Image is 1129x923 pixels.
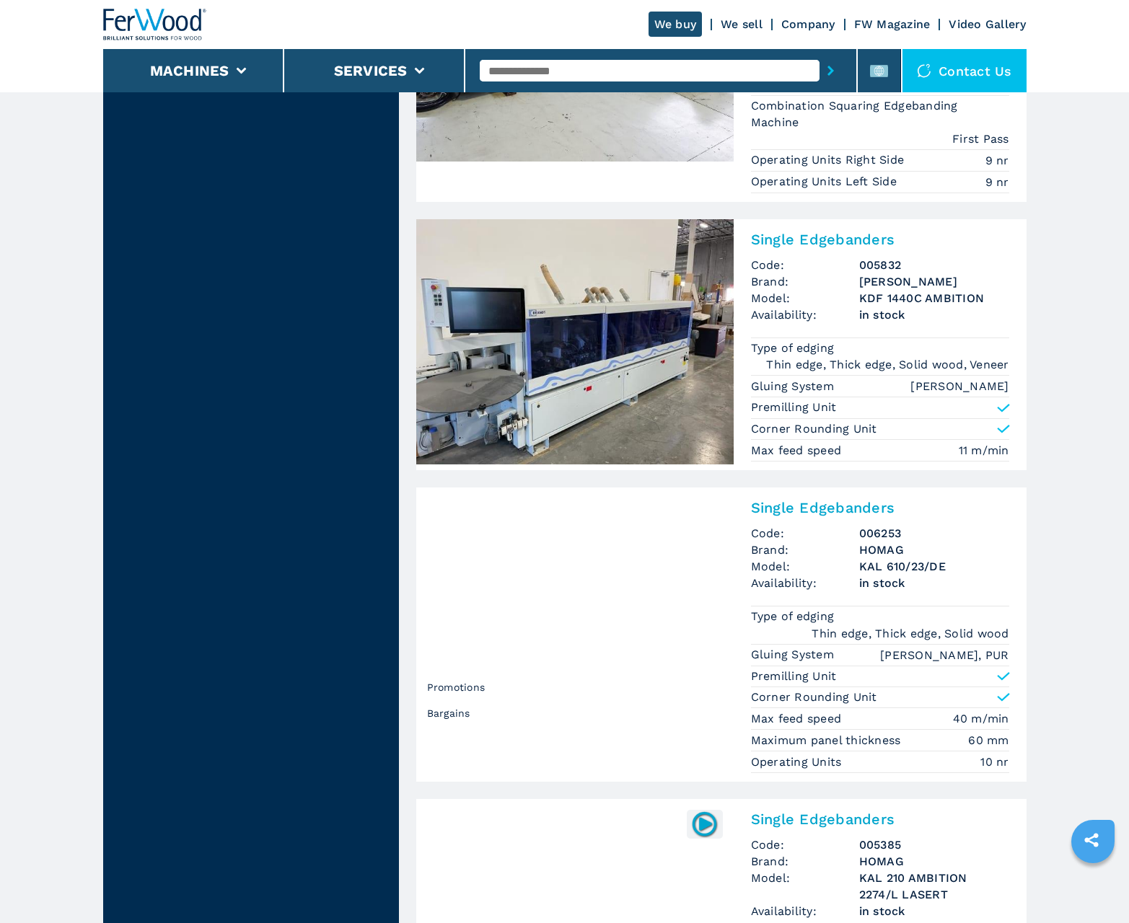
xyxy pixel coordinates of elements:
img: Single Edgebanders HOMAG KAL 610/23/DE [416,487,734,733]
a: We sell [721,17,763,31]
em: Thin edge, Thick edge, Solid wood, Veneer [766,356,1009,373]
img: Single Edgebanders BRANDT KDF 1440C AMBITION [416,219,734,464]
h3: 005385 [859,836,1009,853]
span: Brand: [751,853,859,870]
em: 40 m/min [953,710,1009,727]
em: [PERSON_NAME] [910,378,1009,394]
em: 60 mm [968,732,1009,748]
span: in stock [859,903,1009,919]
p: Maximum panel thickness [751,733,905,748]
p: Max feed speed [751,711,845,727]
a: FW Magazine [854,17,931,31]
iframe: Chat [1068,858,1118,912]
h2: Single Edgebanders [751,231,1009,248]
span: Model: [751,558,859,575]
div: Contact us [902,49,1027,92]
span: Code: [751,257,859,273]
p: Type of edging [751,609,838,624]
em: 10 nr [980,754,1009,770]
em: 9 nr [985,152,1009,169]
p: Gluing System [751,379,838,394]
em: Thin edge, Thick edge, Solid wood [812,625,1009,642]
img: Contact us [917,63,931,78]
h3: KAL 210 AMBITION 2274/L LASERT [859,870,1009,903]
a: Single Edgebanders BRANDT KDF 1440C AMBITIONSingle EdgebandersCode:005832Brand:[PERSON_NAME]Model... [416,219,1027,470]
button: submit-button [820,54,842,87]
span: Availability: [751,306,859,323]
a: We buy [649,12,703,37]
span: Promotions [423,676,489,698]
h3: HOMAG [859,853,1009,870]
p: Combination Squaring Edgebanding Machine [751,98,1009,131]
span: in stock [859,575,1009,591]
h3: 006253 [859,525,1009,542]
button: Machines [150,62,229,79]
span: Brand: [751,542,859,558]
h2: Single Edgebanders [751,811,1009,828]
p: Max feed speed [751,443,845,459]
h3: 005832 [859,257,1009,273]
p: Type of edging [751,340,838,356]
p: Gluing System [751,647,838,663]
span: Availability: [751,903,859,919]
img: 005385 [690,810,719,838]
span: Model: [751,870,859,903]
h2: Single Edgebanders [751,499,1009,516]
em: 11 m/min [959,442,1009,459]
p: Operating Units [751,754,845,770]
h3: KAL 610/23/DE [859,558,1009,575]
h3: [PERSON_NAME] [859,273,1009,290]
p: Corner Rounding Unit [751,689,877,705]
span: Code: [751,836,859,853]
em: 9 nr [985,174,1009,190]
p: Corner Rounding Unit [751,421,877,437]
span: Code: [751,525,859,542]
span: in stock [859,306,1009,323]
span: Model: [751,290,859,306]
h3: KDF 1440C AMBITION [859,290,1009,306]
span: Bargains [423,702,474,724]
span: Brand: [751,273,859,290]
span: Availability: [751,575,859,591]
p: Premilling Unit [751,668,837,684]
p: Operating Units Right Side [751,152,908,168]
a: Video Gallery [949,17,1026,31]
a: sharethis [1073,822,1110,858]
em: [PERSON_NAME], PUR [880,647,1009,663]
em: First Pass [952,131,1009,147]
p: Operating Units Left Side [751,174,901,190]
p: Premilling Unit [751,399,837,415]
a: Single Edgebanders HOMAG KAL 610/23/DEBargainsPromotionsSingle EdgebandersCode:006253Brand:HOMAGM... [416,487,1027,782]
img: Ferwood [103,9,207,40]
a: Company [781,17,835,31]
h3: HOMAG [859,542,1009,558]
button: Services [334,62,408,79]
